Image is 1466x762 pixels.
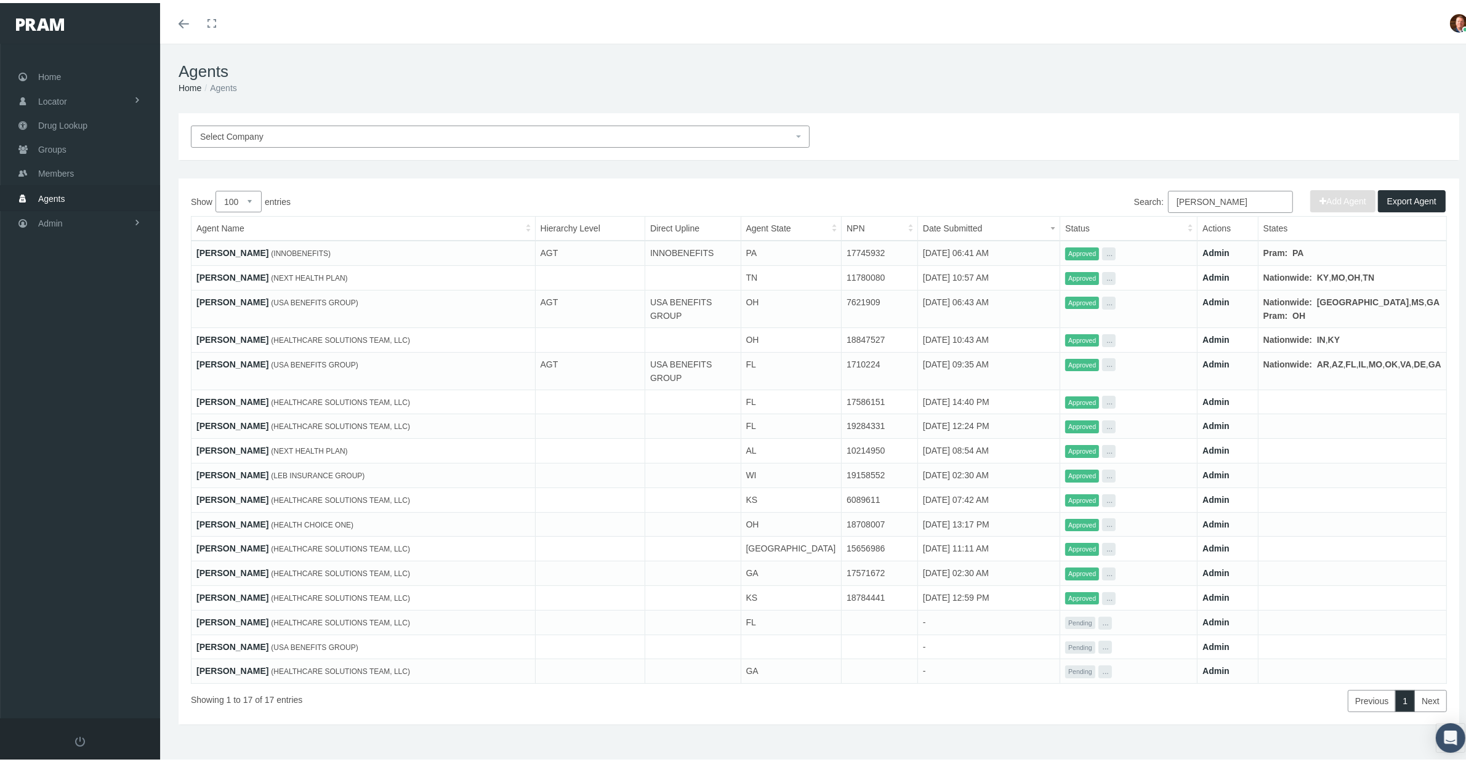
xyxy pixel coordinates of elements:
[271,468,364,477] span: (LEB INSURANCE GROUP)
[1098,638,1112,651] button: ...
[1348,270,1361,279] b: OH
[1102,564,1116,577] button: ...
[1292,245,1303,255] b: PA
[1168,188,1293,210] input: Search:
[1328,332,1340,342] b: KY
[1263,245,1288,255] b: Pram:
[191,214,536,238] th: Agent Name: activate to sort column ascending
[1102,417,1116,430] button: ...
[741,387,842,411] td: FL
[842,324,918,349] td: 18847527
[741,436,842,460] td: AL
[196,332,268,342] a: [PERSON_NAME]
[1258,324,1446,349] td: ,
[196,565,268,575] a: [PERSON_NAME]
[196,294,268,304] a: [PERSON_NAME]
[1348,687,1396,709] a: Previous
[917,558,1060,583] td: [DATE] 02:30 AM
[1060,214,1198,238] th: Status: activate to sort column ascending
[179,80,201,90] a: Home
[1102,331,1116,344] button: ...
[1134,188,1293,210] label: Search:
[1332,356,1343,366] b: AZ
[741,534,842,558] td: [GEOGRAPHIC_DATA]
[917,387,1060,411] td: [DATE] 14:40 PM
[741,263,842,287] td: TN
[271,358,358,366] span: (USA BENEFITS GROUP)
[1065,393,1099,406] span: Approved
[271,493,410,502] span: (HEALTHCARE SOLUTIONS TEAM, LLC)
[271,616,410,624] span: (HEALTHCARE SOLUTIONS TEAM, LLC)
[1065,467,1099,479] span: Approved
[1395,687,1415,709] a: 1
[1102,269,1116,282] button: ...
[1065,662,1095,675] span: Pending
[271,591,410,600] span: (HEALTHCARE SOLUTIONS TEAM, LLC)
[1258,349,1446,387] td: , , , , , , , ,
[271,395,410,404] span: (HEALTHCARE SOLUTIONS TEAM, LLC)
[196,356,268,366] a: [PERSON_NAME]
[842,582,918,607] td: 18784441
[1317,332,1326,342] b: IN
[741,656,842,681] td: GA
[38,159,74,182] span: Members
[842,214,918,238] th: NPN: activate to sort column ascending
[1102,540,1116,553] button: ...
[917,436,1060,460] td: [DATE] 08:54 AM
[1102,442,1116,455] button: ...
[38,87,67,110] span: Locator
[1065,516,1099,529] span: Approved
[179,59,1459,78] h1: Agents
[271,295,358,304] span: (USA BENEFITS GROUP)
[917,582,1060,607] td: [DATE] 12:59 PM
[1102,515,1116,528] button: ...
[842,387,918,411] td: 17586151
[917,263,1060,287] td: [DATE] 10:57 AM
[1065,269,1099,282] span: Approved
[917,656,1060,681] td: -
[1102,467,1116,479] button: ...
[1065,356,1099,369] span: Approved
[196,516,268,526] a: [PERSON_NAME]
[271,246,331,255] span: (INNOBENEFITS)
[271,518,353,526] span: (HEALTH CHOICE ONE)
[535,287,645,324] td: AGT
[1414,356,1426,366] b: DE
[1263,270,1312,279] b: Nationwide:
[1202,540,1230,550] a: Admin
[535,214,645,238] th: Hierarchy Level
[1317,356,1329,366] b: AR
[1202,418,1230,428] a: Admin
[1292,308,1305,318] b: OH
[741,558,842,583] td: GA
[196,639,268,649] a: [PERSON_NAME]
[1202,663,1230,673] a: Admin
[1400,356,1411,366] b: VA
[215,188,262,209] select: Showentries
[271,640,358,649] span: (USA BENEFITS GROUP)
[917,484,1060,509] td: [DATE] 07:42 AM
[271,444,347,452] span: (NEXT HEALTH PLAN)
[196,418,268,428] a: [PERSON_NAME]
[191,188,819,209] label: Show entries
[645,238,741,262] td: INNOBENEFITS
[741,509,842,534] td: OH
[842,484,918,509] td: 6089611
[741,349,842,387] td: FL
[917,349,1060,387] td: [DATE] 09:35 AM
[1202,270,1230,279] a: Admin
[1102,589,1116,602] button: ...
[842,238,918,262] td: 17745932
[1359,356,1366,366] b: IL
[16,15,64,28] img: PRAM_20_x_78.png
[645,349,741,387] td: USA BENEFITS GROUP
[196,270,268,279] a: [PERSON_NAME]
[1427,294,1440,304] b: GA
[271,419,410,428] span: (HEALTHCARE SOLUTIONS TEAM, LLC)
[917,460,1060,485] td: [DATE] 02:30 AM
[1102,244,1116,257] button: ...
[271,542,410,550] span: (HEALTHCARE SOLUTIONS TEAM, LLC)
[741,582,842,607] td: KS
[741,607,842,632] td: FL
[1378,187,1446,209] button: Export Agent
